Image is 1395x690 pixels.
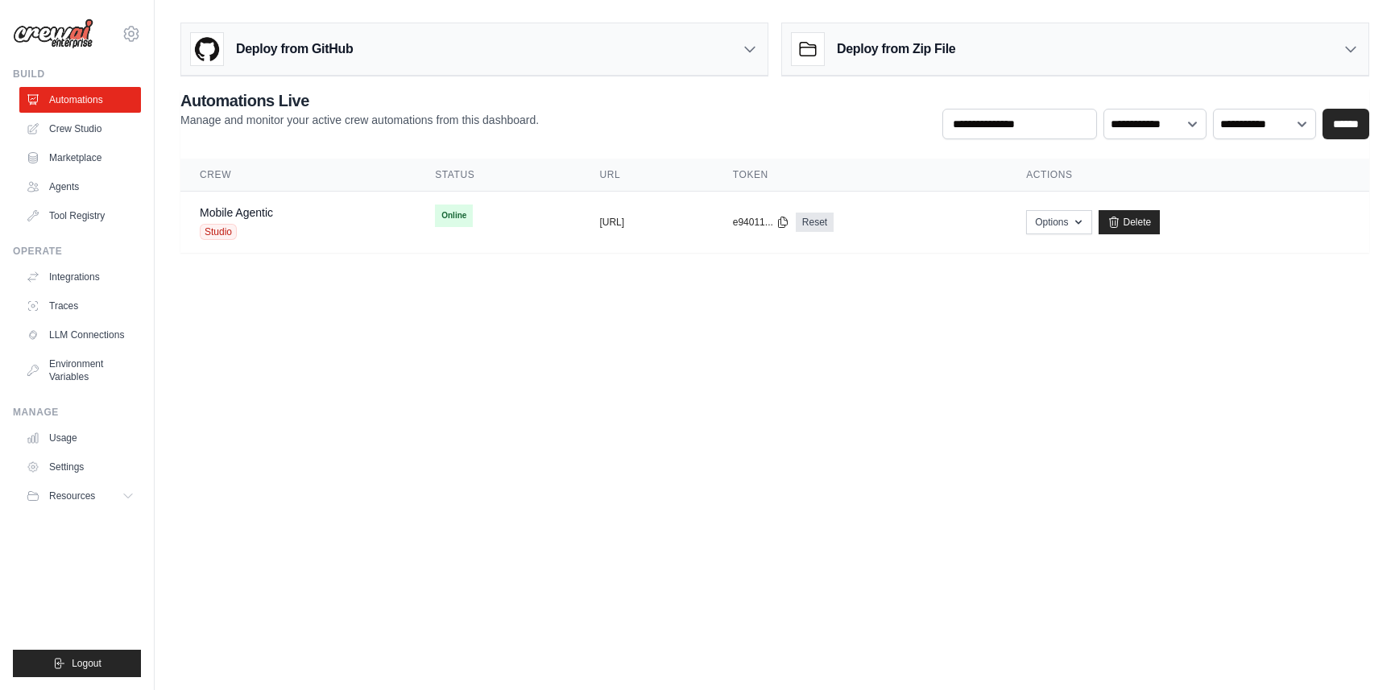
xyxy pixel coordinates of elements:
a: Environment Variables [19,351,141,390]
img: Logo [13,19,93,49]
div: Build [13,68,141,81]
th: Actions [1007,159,1369,192]
th: Status [416,159,580,192]
p: Manage and monitor your active crew automations from this dashboard. [180,112,539,128]
a: Traces [19,293,141,319]
iframe: Chat Widget [1314,613,1395,690]
a: Integrations [19,264,141,290]
a: Agents [19,174,141,200]
th: Crew [180,159,416,192]
h3: Deploy from Zip File [837,39,955,59]
h3: Deploy from GitHub [236,39,353,59]
span: Logout [72,657,101,670]
button: e94011... [733,216,789,229]
img: GitHub Logo [191,33,223,65]
a: Mobile Agentic [200,206,273,219]
a: Crew Studio [19,116,141,142]
a: Reset [796,213,834,232]
a: Automations [19,87,141,113]
button: Options [1026,210,1091,234]
a: Marketplace [19,145,141,171]
a: Settings [19,454,141,480]
a: Delete [1099,210,1161,234]
span: Studio [200,224,237,240]
button: Resources [19,483,141,509]
div: Manage [13,406,141,419]
button: Logout [13,650,141,677]
a: LLM Connections [19,322,141,348]
th: Token [714,159,1007,192]
a: Tool Registry [19,203,141,229]
div: Operate [13,245,141,258]
span: Online [435,205,473,227]
th: URL [580,159,713,192]
span: Resources [49,490,95,502]
a: Usage [19,425,141,451]
h2: Automations Live [180,89,539,112]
